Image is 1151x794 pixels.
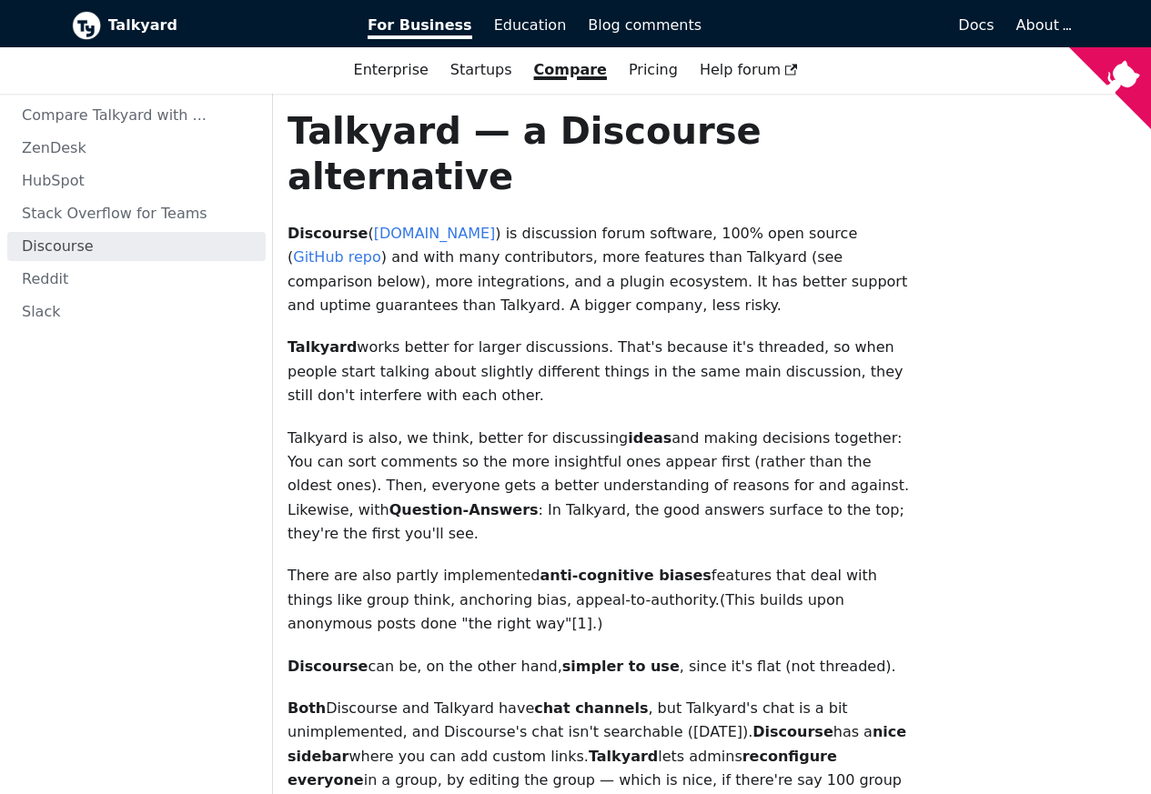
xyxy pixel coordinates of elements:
strong: Discourse [288,658,368,675]
a: Stack Overflow for Teams [7,199,266,228]
strong: simpler to use [562,658,680,675]
a: HubSpot [7,166,266,196]
a: Slack [7,297,266,327]
a: GitHub repo [293,248,381,266]
a: Talkyard logoTalkyard [72,11,343,40]
strong: Discourse [752,723,833,740]
strong: nice sidebar [288,723,906,764]
a: Help forum [689,55,809,85]
a: Blog comments [577,10,712,41]
span: Blog comments [588,16,702,34]
a: Compare Talkyard with ... [7,101,266,130]
p: works better for larger discussions. That's because it's threaded, so when people start talking a... [288,336,917,407]
a: Education [483,10,578,41]
a: [DOMAIN_NAME] [374,225,496,242]
a: For Business [357,10,483,41]
a: Compare [534,61,607,78]
p: ( ) is discussion forum software, 100% open source ( ) and with many contributors, more features ... [288,222,917,318]
span: Education [494,16,567,34]
strong: anti-cognitive biases [540,567,711,584]
b: Talkyard [108,14,343,37]
p: There are also partly implemented features that deal with things like group think, anchoring bias... [288,564,917,636]
a: Reddit [7,265,266,294]
a: About [1016,16,1069,34]
strong: Talkyard [589,748,658,765]
a: Enterprise [343,55,439,85]
a: Docs [712,10,1005,41]
strong: reconfigure everyone [288,748,837,789]
p: Talkyard is also, we think, better for discussing and making decisions together: You can sort com... [288,427,917,547]
span: Docs [958,16,994,34]
h1: Talkyard — a Discourse alternative [288,108,917,199]
a: ZenDesk [7,134,266,163]
a: Startups [439,55,523,85]
a: Pricing [618,55,689,85]
span: Help forum [700,61,798,78]
strong: Question-Answers [389,501,539,518]
strong: Talkyard [288,338,357,356]
img: Talkyard logo [72,11,101,40]
strong: ideas [628,429,671,447]
span: For Business [368,16,472,39]
a: Discourse [7,232,266,261]
strong: Both [288,699,326,717]
p: can be, on the other hand, , since it's flat (not threaded). [288,655,917,678]
strong: chat channels [534,699,648,717]
strong: Discourse [288,225,368,242]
